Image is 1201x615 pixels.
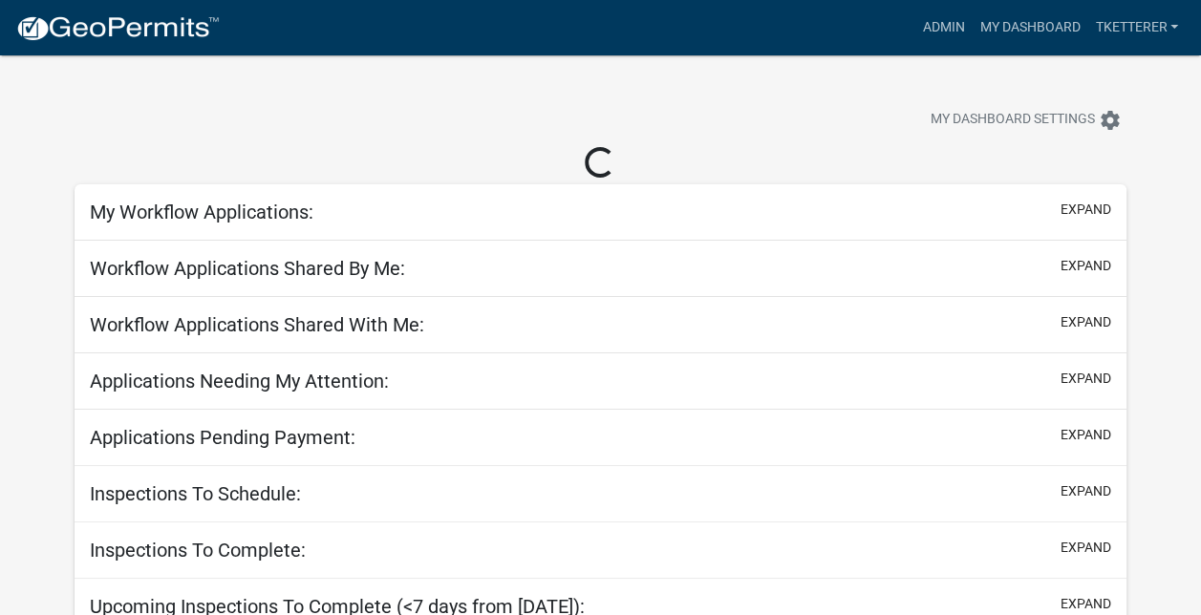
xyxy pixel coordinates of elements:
[1061,369,1111,389] button: expand
[1061,425,1111,445] button: expand
[1061,538,1111,558] button: expand
[1061,312,1111,332] button: expand
[931,109,1095,132] span: My Dashboard Settings
[1099,109,1122,132] i: settings
[90,257,405,280] h5: Workflow Applications Shared By Me:
[1087,10,1186,46] a: tketterer
[914,10,972,46] a: Admin
[90,539,306,562] h5: Inspections To Complete:
[90,313,424,336] h5: Workflow Applications Shared With Me:
[90,426,355,449] h5: Applications Pending Payment:
[90,482,301,505] h5: Inspections To Schedule:
[1061,256,1111,276] button: expand
[1061,200,1111,220] button: expand
[972,10,1087,46] a: My Dashboard
[1061,594,1111,614] button: expand
[90,201,313,223] h5: My Workflow Applications:
[1061,481,1111,501] button: expand
[915,101,1137,138] button: My Dashboard Settingssettings
[90,370,389,392] h5: Applications Needing My Attention:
